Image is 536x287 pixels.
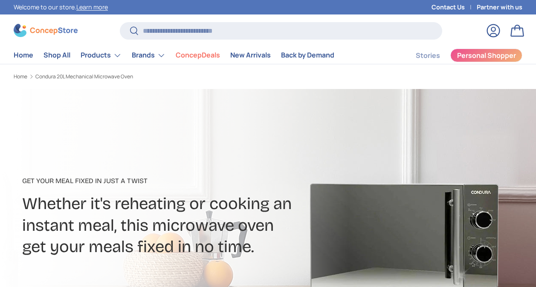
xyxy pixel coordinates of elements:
a: Stories [416,47,440,64]
summary: Products [75,47,127,64]
nav: Secondary [395,47,522,64]
img: ConcepStore [14,24,78,37]
a: New Arrivals [230,47,271,63]
a: Contact Us [432,3,477,12]
nav: Primary [14,47,334,64]
a: Products [81,47,122,64]
a: Personal Shopper [450,49,522,62]
p: ​Get your meal fixed in just a twist [22,176,350,186]
a: Shop All [43,47,70,63]
a: Brands [132,47,165,64]
a: Home [14,74,27,79]
a: Partner with us [477,3,522,12]
h2: Whether it's reheating or cooking an instant meal, this microwave oven get your meals fixed in no... [22,193,350,257]
a: Condura 20L Mechanical Microwave Oven [35,74,133,79]
a: Home [14,47,33,63]
a: ConcepDeals [176,47,220,63]
span: Personal Shopper [457,52,516,59]
a: Learn more [76,3,108,11]
nav: Breadcrumbs [14,73,283,80]
a: Back by Demand [281,47,334,63]
p: Welcome to our store. [14,3,108,12]
summary: Brands [127,47,171,64]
